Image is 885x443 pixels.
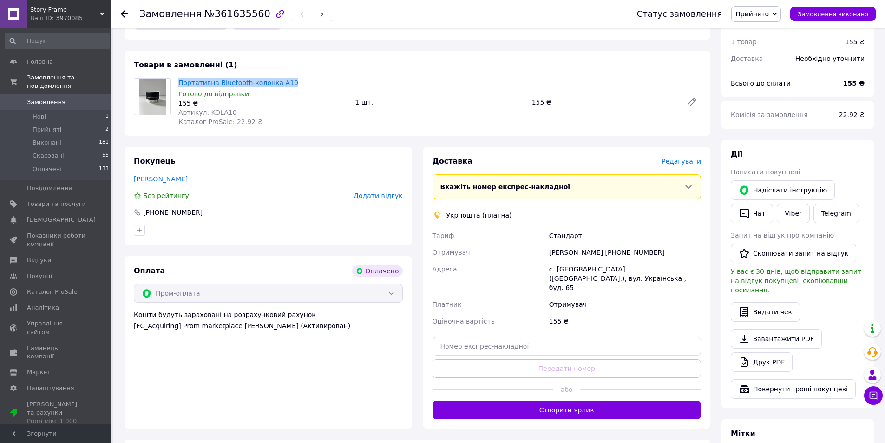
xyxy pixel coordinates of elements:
div: Стандарт [547,227,703,244]
span: Редагувати [662,158,701,165]
span: 22.92 ₴ [839,111,865,119]
a: Друк PDF [731,352,793,372]
div: Укрпошта (платна) [444,211,514,220]
div: Кошти будуть зараховані на розрахунковий рахунок [134,310,403,331]
span: Покупці [27,272,52,280]
b: 155 ₴ [843,79,865,87]
button: Чат з покупцем [864,386,883,405]
div: Необхідно уточнити [790,48,870,69]
span: Налаштування [27,384,74,392]
div: Ваш ID: 3970085 [30,14,111,22]
span: Без рейтингу [143,192,189,199]
a: Редагувати [682,93,701,112]
button: Повернути гроші покупцеві [731,379,856,399]
button: Скопіювати запит на відгук [731,244,856,263]
div: 155 ₴ [547,313,703,330]
span: Запит на відгук про компанію [731,231,834,239]
span: [PERSON_NAME] та рахунки [27,400,86,426]
a: [PERSON_NAME] [134,175,188,183]
span: Прийнято [735,10,769,18]
span: Виконані [33,139,61,147]
span: або [553,385,580,394]
input: Пошук [5,33,110,49]
span: Story Frame [30,6,100,14]
button: Видати чек [731,302,800,322]
span: Каталог ProSale: 22.92 ₴ [178,118,262,126]
span: 181 [99,139,109,147]
div: с. [GEOGRAPHIC_DATA] ([GEOGRAPHIC_DATA].), вул. Українська , буд. 65 [547,261,703,296]
span: Замовлення [27,98,66,106]
span: [DEMOGRAPHIC_DATA] [27,216,96,224]
span: Замовлення [139,8,202,20]
div: 155 ₴ [178,99,347,108]
span: Замовлення та повідомлення [27,73,111,90]
span: Каталог ProSale [27,288,77,296]
span: Замовлення виконано [798,11,868,18]
span: Покупець [134,157,176,165]
div: [PHONE_NUMBER] [142,208,203,217]
div: Оплачено [352,265,402,277]
span: Готово до відправки [178,90,249,98]
span: 1 товар [731,38,757,46]
div: Отримувач [547,296,703,313]
span: Дії [731,150,742,159]
span: Товари в замовленні (1) [134,60,237,69]
a: Завантажити PDF [731,329,822,349]
div: 1 шт. [351,96,528,109]
span: Написати покупцеві [731,168,800,176]
span: Оплачені [33,165,62,173]
span: Комісія за замовлення [731,111,808,119]
span: Всього до сплати [731,79,791,87]
div: [FC_Acquiring] Prom marketplace [PERSON_NAME] (Активирован) [134,321,403,331]
span: Доставка [731,55,763,62]
span: Мітки [731,429,755,438]
div: Prom мікс 1 000 [27,417,86,425]
a: Telegram [813,204,859,223]
button: Надіслати інструкцію [731,180,835,200]
span: Оціночна вартість [433,317,495,325]
span: У вас є 30 днів, щоб відправити запит на відгук покупцеві, скопіювавши посилання. [731,268,861,294]
div: Повернутися назад [121,9,128,19]
button: Чат [731,204,773,223]
a: Viber [777,204,809,223]
button: Створити ярлик [433,401,701,419]
span: Оплата [134,266,165,275]
span: Відгуки [27,256,51,264]
span: Нові [33,112,46,121]
span: 2 [105,126,109,134]
span: 1 [105,112,109,121]
button: Замовлення виконано [790,7,876,21]
span: Доставка [433,157,473,165]
span: Маркет [27,368,51,377]
span: Повідомлення [27,184,72,192]
img: Портативна Bluetooth-колонка A10 [139,79,166,115]
span: Артикул: KOLA10 [178,109,237,116]
a: Портативна Bluetooth-колонка A10 [178,79,298,86]
span: 133 [99,165,109,173]
span: Отримувач [433,249,470,256]
span: Адреса [433,265,457,273]
span: Гаманець компанії [27,344,86,361]
span: Вкажіть номер експрес-накладної [440,183,570,191]
span: Скасовані [33,152,64,160]
span: 55 [102,152,109,160]
span: Прийняті [33,126,61,134]
div: 155 ₴ [528,96,679,109]
span: Товари та послуги [27,200,86,208]
span: Управління сайтом [27,319,86,336]
span: Тариф [433,232,454,239]
input: Номер експрес-накладної [433,337,701,356]
span: Платник [433,301,462,308]
span: №361635560 [204,8,270,20]
span: Головна [27,58,53,66]
span: Аналітика [27,304,59,312]
div: Статус замовлення [637,9,722,19]
div: 155 ₴ [845,37,865,46]
span: Показники роботи компанії [27,231,86,248]
div: [PERSON_NAME] [PHONE_NUMBER] [547,244,703,261]
span: Додати відгук [354,192,402,199]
